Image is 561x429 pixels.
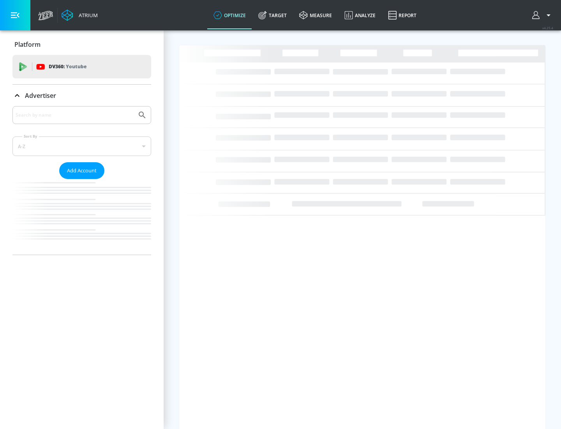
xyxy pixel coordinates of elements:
div: Platform [12,34,151,55]
div: Advertiser [12,106,151,255]
label: Sort By [22,134,39,139]
div: A-Z [12,136,151,156]
span: Add Account [67,166,97,175]
p: Platform [14,40,41,49]
div: Advertiser [12,85,151,106]
input: Search by name [16,110,134,120]
button: Add Account [59,162,104,179]
div: Atrium [76,12,98,19]
span: v 4.25.4 [542,26,553,30]
p: DV360: [49,62,86,71]
p: Youtube [66,62,86,71]
a: Report [382,1,423,29]
a: Analyze [338,1,382,29]
a: Atrium [62,9,98,21]
a: measure [293,1,338,29]
p: Advertiser [25,91,56,100]
a: optimize [207,1,252,29]
a: Target [252,1,293,29]
nav: list of Advertiser [12,179,151,255]
div: DV360: Youtube [12,55,151,78]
